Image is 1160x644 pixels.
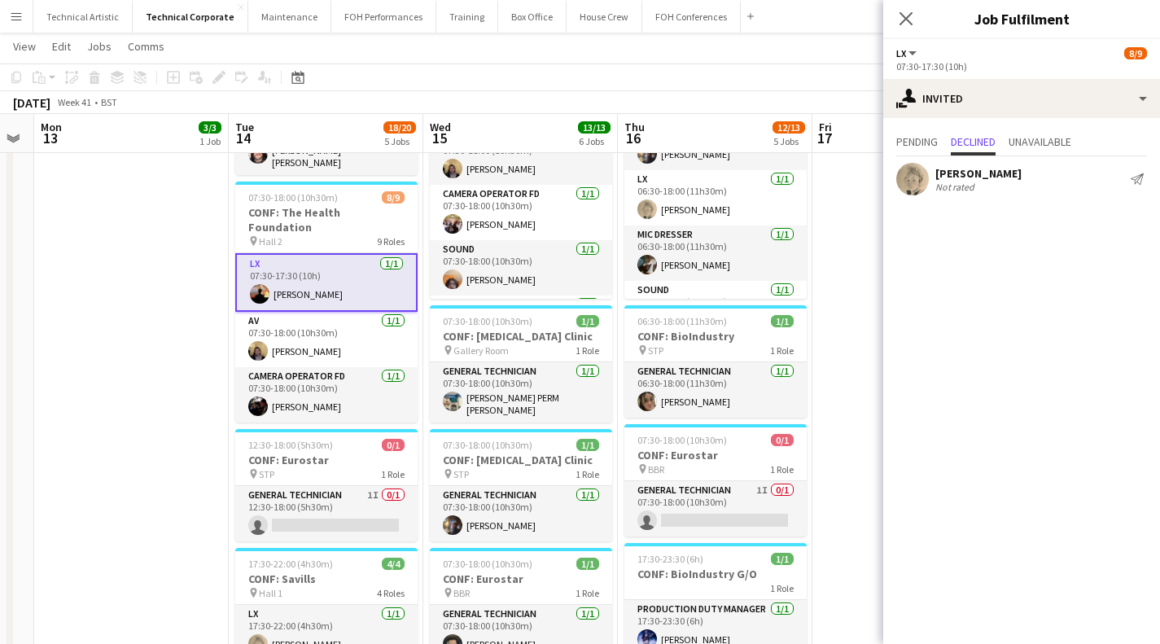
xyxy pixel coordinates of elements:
[46,36,77,57] a: Edit
[235,253,418,312] app-card-role: LX1/107:30-17:30 (10h)[PERSON_NAME]
[430,429,612,541] div: 07:30-18:00 (10h30m)1/1CONF: [MEDICAL_DATA] Clinic STP1 RoleGeneral Technician1/107:30-18:00 (10h...
[896,47,906,59] span: LX
[819,120,832,134] span: Fri
[771,315,794,327] span: 1/1
[382,558,405,570] span: 4/4
[430,129,612,185] app-card-role: AV1/107:30-18:00 (10h30m)[PERSON_NAME]
[443,558,532,570] span: 07:30-18:00 (10h30m)
[383,121,416,134] span: 18/20
[624,362,807,418] app-card-role: General Technician1/106:30-18:00 (11h30m)[PERSON_NAME]
[622,129,645,147] span: 16
[1009,136,1071,147] span: Unavailable
[935,166,1022,181] div: [PERSON_NAME]
[453,344,509,357] span: Gallery Room
[624,567,807,581] h3: CONF: BioIndustry G/O
[883,79,1160,118] div: Invited
[235,120,254,134] span: Tue
[637,434,727,446] span: 07:30-18:00 (10h30m)
[896,60,1147,72] div: 07:30-17:30 (10h)
[87,39,112,54] span: Jobs
[430,305,612,423] app-job-card: 07:30-18:00 (10h30m)1/1CONF: [MEDICAL_DATA] Clinic Gallery Room1 RoleGeneral Technician1/107:30-1...
[235,486,418,541] app-card-role: General Technician1I0/112:30-18:00 (5h30m)
[331,1,436,33] button: FOH Performances
[578,121,611,134] span: 13/13
[13,39,36,54] span: View
[38,129,62,147] span: 13
[771,434,794,446] span: 0/1
[430,486,612,541] app-card-role: General Technician1/107:30-18:00 (10h30m)[PERSON_NAME]
[235,205,418,234] h3: CONF: The Health Foundation
[128,39,164,54] span: Comms
[576,587,599,599] span: 1 Role
[248,1,331,33] button: Maintenance
[101,96,117,108] div: BST
[770,344,794,357] span: 1 Role
[121,36,171,57] a: Comms
[443,439,532,451] span: 07:30-18:00 (10h30m)
[935,181,978,193] div: Not rated
[576,344,599,357] span: 1 Role
[624,481,807,537] app-card-role: General Technician1I0/107:30-18:00 (10h30m)
[624,170,807,226] app-card-role: LX1/106:30-18:00 (11h30m)[PERSON_NAME]
[453,468,469,480] span: STP
[816,129,832,147] span: 17
[567,1,642,33] button: House Crew
[648,344,663,357] span: STP
[199,135,221,147] div: 1 Job
[430,453,612,467] h3: CONF: [MEDICAL_DATA] Clinic
[259,235,282,248] span: Hall 2
[259,587,282,599] span: Hall 1
[41,120,62,134] span: Mon
[248,191,338,204] span: 07:30-18:00 (10h30m)
[770,463,794,475] span: 1 Role
[436,1,498,33] button: Training
[642,1,741,33] button: FOH Conferences
[233,129,254,147] span: 14
[235,572,418,586] h3: CONF: Savills
[259,468,274,480] span: STP
[430,296,612,351] app-card-role: Stage Manager1/1
[430,329,612,344] h3: CONF: [MEDICAL_DATA] Clinic
[771,553,794,565] span: 1/1
[430,185,612,240] app-card-role: Camera Operator FD1/107:30-18:00 (10h30m)[PERSON_NAME]
[883,8,1160,29] h3: Job Fulfilment
[382,439,405,451] span: 0/1
[624,448,807,462] h3: CONF: Eurostar
[235,367,418,423] app-card-role: Camera Operator FD1/107:30-18:00 (10h30m)[PERSON_NAME]
[576,439,599,451] span: 1/1
[384,135,415,147] div: 5 Jobs
[235,429,418,541] app-job-card: 12:30-18:00 (5h30m)0/1CONF: Eurostar STP1 RoleGeneral Technician1I0/112:30-18:00 (5h30m)
[624,424,807,537] app-job-card: 07:30-18:00 (10h30m)0/1CONF: Eurostar BBR1 RoleGeneral Technician1I0/107:30-18:00 (10h30m)
[637,315,727,327] span: 06:30-18:00 (11h30m)
[248,439,333,451] span: 12:30-18:00 (5h30m)
[199,121,221,134] span: 3/3
[382,191,405,204] span: 8/9
[896,47,919,59] button: LX
[430,572,612,586] h3: CONF: Eurostar
[951,136,996,147] span: Declined
[81,36,118,57] a: Jobs
[770,582,794,594] span: 1 Role
[576,468,599,480] span: 1 Role
[624,58,807,299] app-job-card: 06:30-18:00 (11h30m)5/5CONF: BioIndustry Hall 25 RolesAV1/106:30-18:00 (11h30m)[PERSON_NAME]LX1/1...
[648,463,664,475] span: BBR
[624,281,807,341] app-card-role: Sound1/106:30-18:00 (11h30m)
[896,136,938,147] span: Pending
[381,468,405,480] span: 1 Role
[235,182,418,423] app-job-card: 07:30-18:00 (10h30m)8/9CONF: The Health Foundation Hall 29 RolesLX1/107:30-17:30 (10h)[PERSON_NAM...
[54,96,94,108] span: Week 41
[427,129,451,147] span: 15
[624,305,807,418] app-job-card: 06:30-18:00 (11h30m)1/1CONF: BioIndustry STP1 RoleGeneral Technician1/106:30-18:00 (11h30m)[PERSO...
[235,312,418,367] app-card-role: AV1/107:30-18:00 (10h30m)[PERSON_NAME]
[430,362,612,423] app-card-role: General Technician1/107:30-18:00 (10h30m)[PERSON_NAME] PERM [PERSON_NAME]
[430,58,612,299] app-job-card: 07:30-18:00 (10h30m)4/4CONF: Chartered Institution of Railway Operators Hall 24 RolesAV1/107:30-1...
[576,315,599,327] span: 1/1
[430,120,451,134] span: Wed
[377,587,405,599] span: 4 Roles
